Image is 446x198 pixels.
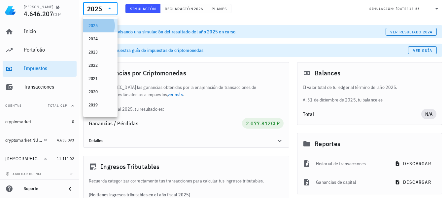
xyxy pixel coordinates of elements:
[316,156,385,171] div: Historial de transacciones
[88,89,112,95] div: 2020
[246,120,271,127] span: 2.077.812
[396,161,431,167] span: descargar
[88,63,112,68] div: 2022
[396,179,431,185] span: descargar
[386,28,437,36] button: ver resultado 2024
[297,62,442,84] div: Balances
[207,4,231,13] button: Planes
[88,76,112,81] div: 2021
[24,186,61,191] div: Soporte
[396,6,420,12] div: [DATE] 18:55
[24,28,74,34] div: Inicio
[365,2,445,15] div: Simulación:[DATE] 18:55
[130,6,156,11] span: Simulación
[3,42,77,58] a: Portafolio
[193,6,203,11] span: 2026
[88,102,112,108] div: 2019
[24,47,74,53] div: Portafolio
[297,84,442,103] div: Al 31 de diciembre de 2025, tu balance es
[7,172,42,176] span: agregar cuenta
[125,4,160,13] button: Simulación
[102,28,386,35] div: Estas revisando una simulación del resultado del año 2025 en curso.
[303,111,421,117] div: Total
[48,103,67,108] span: Total CLP
[5,156,42,162] div: [DEMOGRAPHIC_DATA] 1
[3,24,77,40] a: Inicio
[84,177,289,184] div: Recuerda categorizar correctamente tus transacciones para calcular tus ingresos tributables.
[5,119,31,125] div: cryptomarket
[160,4,207,13] button: Declaración 2026
[84,156,289,177] div: Ingresos Tributables
[89,138,268,143] div: Detalles
[391,176,436,188] button: descargar
[4,171,45,177] button: agregar cuenta
[413,48,432,53] span: Ver guía
[24,4,53,10] div: [PERSON_NAME]
[164,6,193,11] span: Declaración
[3,61,77,77] a: Impuestos
[297,133,442,154] div: Reportes
[57,138,74,142] span: 4.635.093
[369,4,396,13] div: Simulación:
[390,29,432,34] span: ver resultado 2024
[88,36,112,42] div: 2024
[84,134,289,147] div: Detalles
[408,46,437,54] a: Ver guía
[88,116,112,121] div: 2018
[24,65,74,71] div: Impuestos
[83,2,118,15] div: 2025
[3,132,77,148] a: cryptomarket NUEVA 4.635.093
[72,119,74,124] span: 0
[316,175,385,189] div: Ganancias de capital
[57,156,74,161] span: 11.114,02
[53,12,61,18] span: CLP
[89,120,138,127] span: Ganancias / Pérdidas
[24,84,74,90] div: Transacciones
[102,47,408,54] div: Revisa nuestra guía de impuestos de criptomonedas
[84,62,289,84] div: Ganancias por Criptomonedas
[5,138,42,143] div: cryptomarket NUEVA
[391,158,436,170] button: descargar
[87,6,102,12] div: 2025
[168,92,183,98] a: ver más
[3,151,77,167] a: [DEMOGRAPHIC_DATA] 1 11.114,02
[88,23,112,28] div: 2025
[3,114,77,130] a: cryptomarket 0
[303,84,436,91] p: El valor total de tu ledger al término del año 2025.
[3,98,77,114] button: CuentasTotal CLP
[425,109,432,119] span: N/A
[24,9,53,18] span: 4.646.207
[211,6,227,11] span: Planes
[5,5,16,16] img: LedgiFi
[84,84,289,113] div: En [GEOGRAPHIC_DATA] las ganancias obtenidas por la enajenación de transacciones de criptomonedas...
[3,79,77,95] a: Transacciones
[271,120,280,127] span: CLP
[88,50,112,55] div: 2023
